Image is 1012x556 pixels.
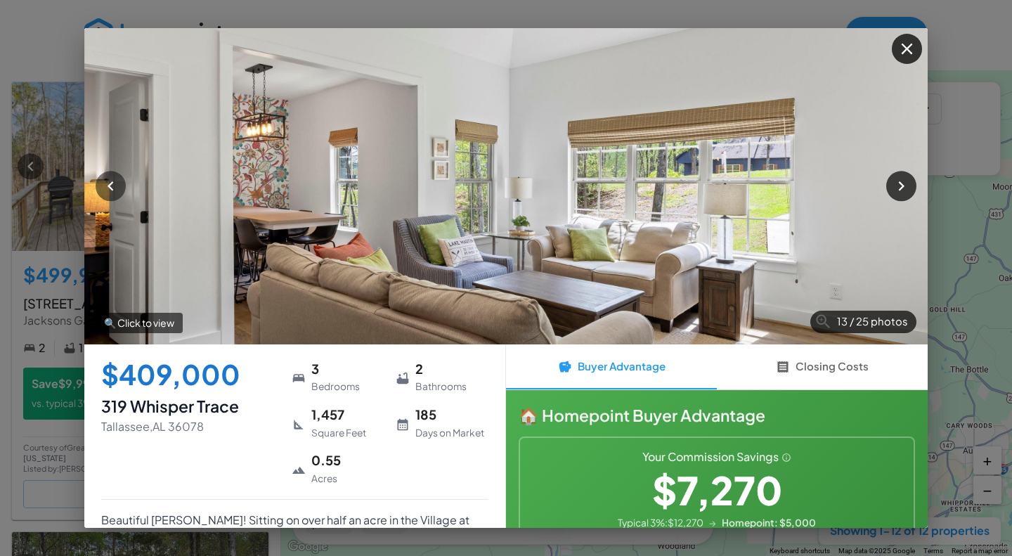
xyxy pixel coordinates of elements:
[722,515,816,531] span: Homepoint: $5,000
[531,471,902,510] h3: $7,270
[709,515,716,531] span: →
[642,449,779,465] p: Your Commission Savings
[311,407,366,422] p: 1,457
[101,396,275,415] h6: 319 Whisper Trace
[311,453,341,468] p: 0.55
[101,419,275,435] p: Tallassee , AL 36078
[781,453,791,463] svg: Homepoint charges a flat $5,000 commission instead of the typical 3% buyer's agent commission, sa...
[618,515,703,531] span: Typical 3%: $12,270
[415,361,467,377] p: 2
[415,407,484,422] p: 185
[717,344,928,389] button: Closing Costs
[415,380,467,392] span: Bathrooms
[311,380,360,392] span: Bedrooms
[311,472,337,484] span: Acres
[829,313,916,329] span: 13 / 25 photos
[415,427,484,439] span: Days on Market
[810,311,916,333] div: 13 / 25 photos
[311,361,360,377] p: 3
[84,28,928,344] img: Property
[311,427,366,439] span: Square Feet
[101,361,275,389] h4: $409,000
[506,344,717,389] button: Buyer Advantage
[519,403,915,429] h6: 🏠 Homepoint Buyer Advantage
[96,313,183,333] p: 🔍 Click to view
